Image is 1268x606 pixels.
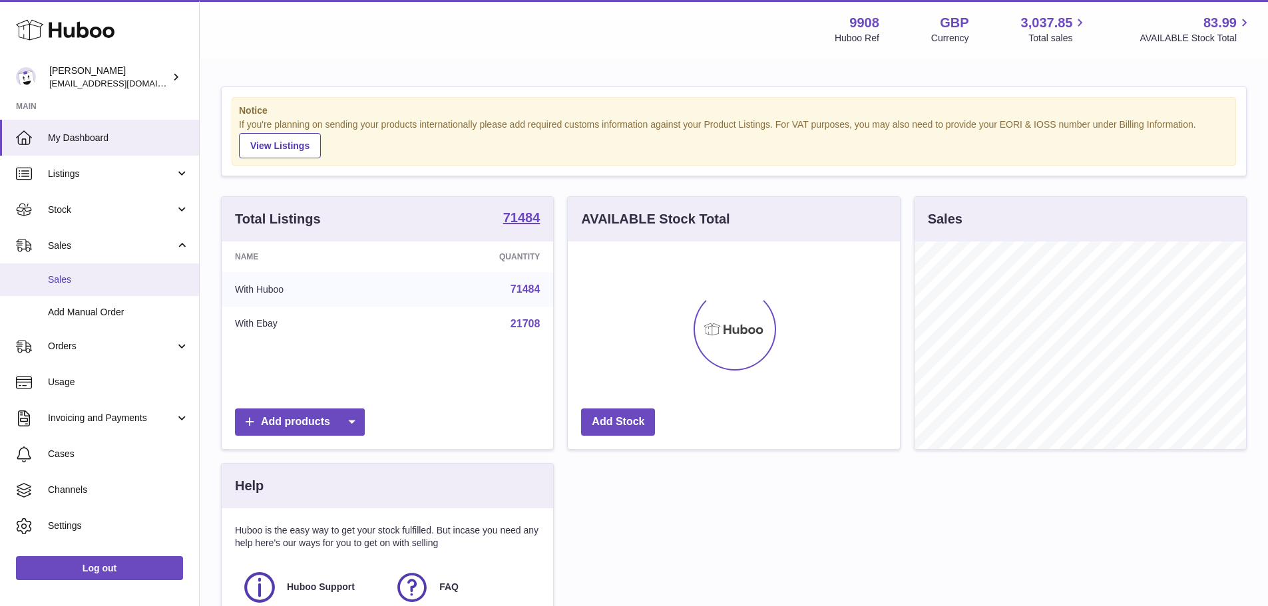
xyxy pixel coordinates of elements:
img: internalAdmin-9908@internal.huboo.com [16,67,36,87]
span: Sales [48,273,189,286]
th: Quantity [397,241,553,272]
a: FAQ [394,569,533,605]
span: FAQ [439,581,459,593]
a: Huboo Support [242,569,381,605]
a: 83.99 AVAILABLE Stock Total [1140,14,1252,45]
span: Listings [48,168,175,180]
span: AVAILABLE Stock Total [1140,32,1252,45]
span: My Dashboard [48,132,189,144]
span: 3,037.85 [1021,14,1073,32]
span: Sales [48,239,175,252]
a: View Listings [239,133,321,158]
div: If you're planning on sending your products internationally please add required customs informati... [239,118,1229,158]
a: 71484 [503,211,540,227]
a: Add Stock [581,408,655,436]
a: Add products [235,408,365,436]
span: Channels [48,484,189,496]
div: Currency [931,32,969,45]
div: [PERSON_NAME] [49,65,169,90]
h3: Sales [928,210,962,228]
a: 21708 [511,318,540,329]
span: Cases [48,448,189,460]
span: Usage [48,376,189,388]
span: Add Manual Order [48,306,189,319]
strong: 9908 [849,14,879,32]
span: Total sales [1028,32,1088,45]
th: Name [222,241,397,272]
td: With Ebay [222,307,397,341]
a: 71484 [511,283,540,295]
span: Stock [48,204,175,216]
span: [EMAIL_ADDRESS][DOMAIN_NAME] [49,78,196,88]
div: Huboo Ref [835,32,879,45]
strong: 71484 [503,211,540,224]
td: With Huboo [222,272,397,307]
strong: Notice [239,104,1229,117]
span: Huboo Support [287,581,355,593]
h3: Help [235,477,264,495]
span: 83.99 [1203,14,1237,32]
h3: AVAILABLE Stock Total [581,210,730,228]
h3: Total Listings [235,210,321,228]
p: Huboo is the easy way to get your stock fulfilled. But incase you need any help here's our ways f... [235,524,540,549]
span: Orders [48,340,175,353]
span: Settings [48,520,189,532]
a: Log out [16,556,183,580]
span: Invoicing and Payments [48,412,175,424]
strong: GBP [940,14,968,32]
a: 3,037.85 Total sales [1021,14,1088,45]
